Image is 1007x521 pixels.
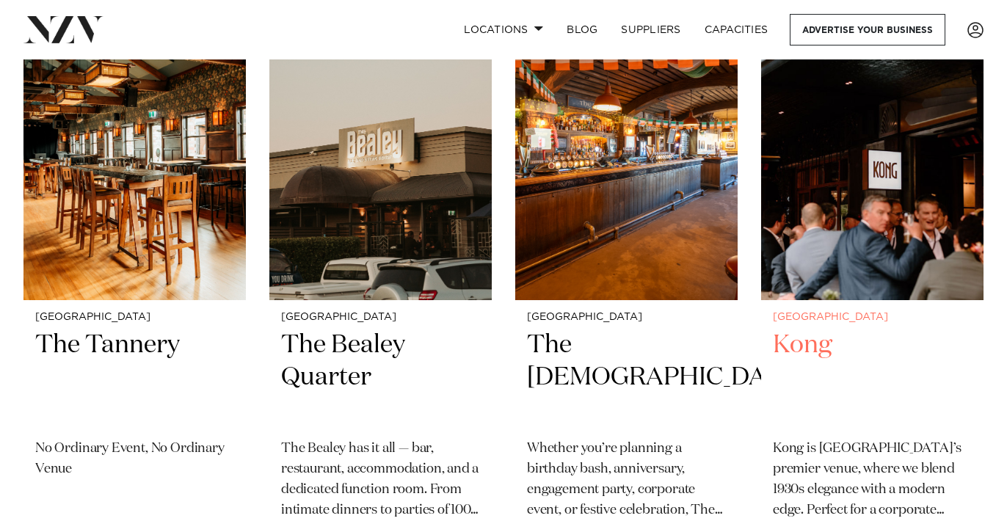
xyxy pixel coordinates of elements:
[281,439,480,521] p: The Bealey has it all — bar, restaurant, accommodation, and a dedicated function room. From intim...
[527,312,726,323] small: [GEOGRAPHIC_DATA]
[609,14,692,45] a: SUPPLIERS
[773,329,972,428] h2: Kong
[281,312,480,323] small: [GEOGRAPHIC_DATA]
[281,329,480,428] h2: The Bealey Quarter
[790,14,945,45] a: Advertise your business
[693,14,780,45] a: Capacities
[555,14,609,45] a: BLOG
[23,16,103,43] img: nzv-logo.png
[527,329,726,428] h2: The [DEMOGRAPHIC_DATA]
[452,14,555,45] a: Locations
[35,312,234,323] small: [GEOGRAPHIC_DATA]
[773,439,972,521] p: Kong is [GEOGRAPHIC_DATA]’s premier venue, where we blend 1930s elegance with a modern edge. Perf...
[35,329,234,428] h2: The Tannery
[527,439,726,521] p: Whether you’re planning a birthday bash, anniversary, engagement party, corporate event, or festi...
[35,439,234,480] p: No Ordinary Event, No Ordinary Venue
[773,312,972,323] small: [GEOGRAPHIC_DATA]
